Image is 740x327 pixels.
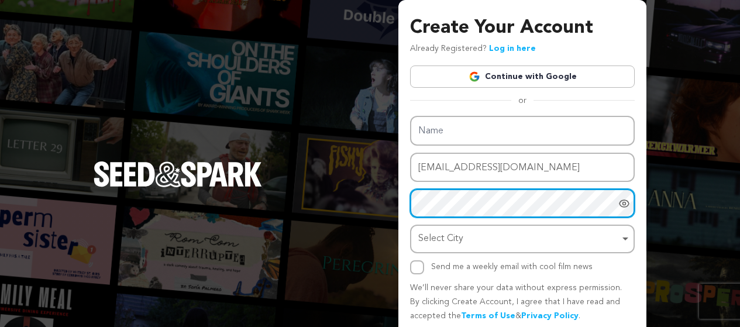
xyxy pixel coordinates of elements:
[410,116,635,146] input: Name
[94,161,262,187] img: Seed&Spark Logo
[418,230,619,247] div: Select City
[410,66,635,88] a: Continue with Google
[431,263,593,271] label: Send me a weekly email with cool film news
[521,312,579,320] a: Privacy Policy
[410,42,536,56] p: Already Registered?
[410,153,635,183] input: Email address
[410,281,635,323] p: We’ll never share your data without express permission. By clicking Create Account, I agree that ...
[618,198,630,209] a: Show password as plain text. Warning: this will display your password on the screen.
[461,312,515,320] a: Terms of Use
[94,161,262,211] a: Seed&Spark Homepage
[489,44,536,53] a: Log in here
[410,14,635,42] h3: Create Your Account
[469,71,480,82] img: Google logo
[511,95,534,106] span: or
